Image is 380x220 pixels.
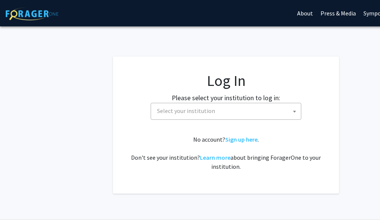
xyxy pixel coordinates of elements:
[151,103,301,120] span: Select your institution
[6,7,58,20] img: ForagerOne Logo
[157,107,215,115] span: Select your institution
[225,136,258,143] a: Sign up here
[128,135,324,171] div: No account? . Don't see your institution? about bringing ForagerOne to your institution.
[128,72,324,90] h1: Log In
[154,103,301,119] span: Select your institution
[172,93,280,103] label: Please select your institution to log in:
[200,154,230,161] a: Learn more about bringing ForagerOne to your institution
